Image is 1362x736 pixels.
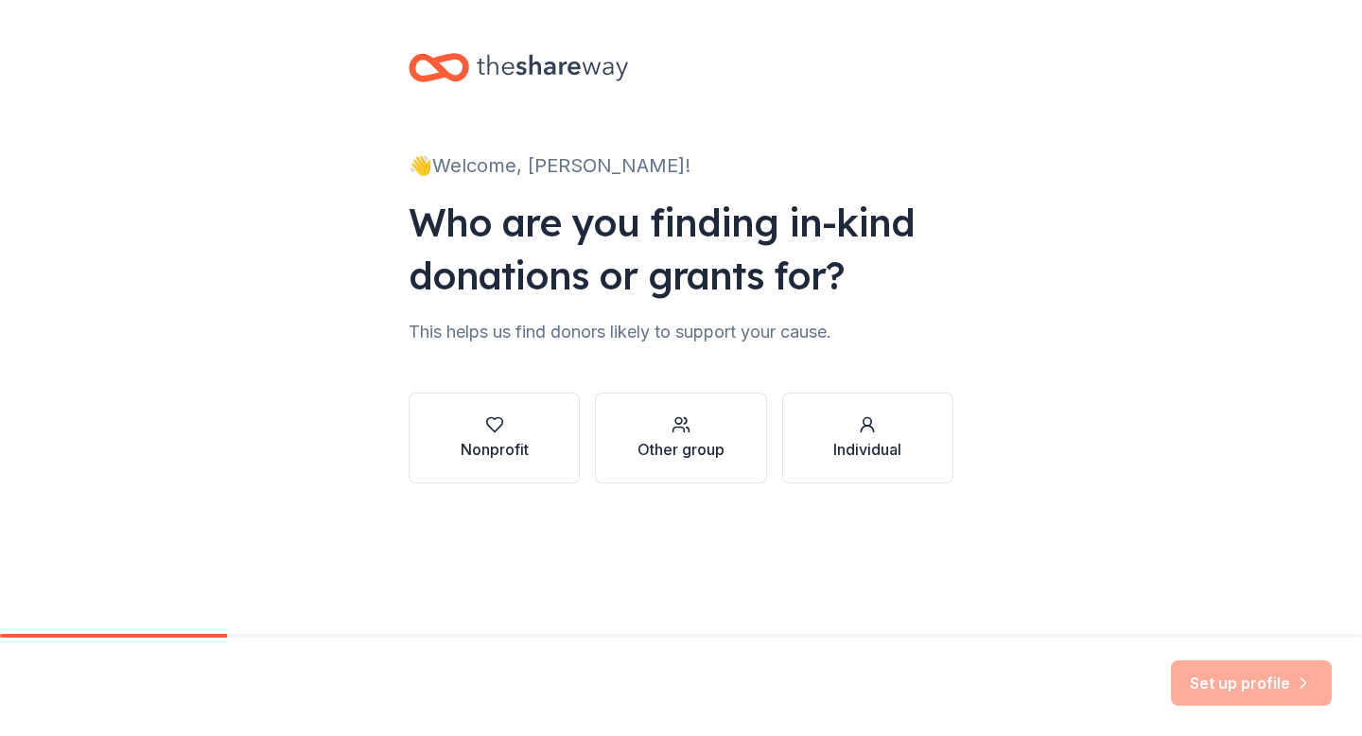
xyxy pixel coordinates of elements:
div: This helps us find donors likely to support your cause. [409,317,953,347]
button: Individual [782,393,953,483]
div: Who are you finding in-kind donations or grants for? [409,196,953,302]
div: Nonprofit [461,438,529,461]
button: Other group [595,393,766,483]
div: Other group [637,438,725,461]
div: Individual [833,438,901,461]
div: 👋 Welcome, [PERSON_NAME]! [409,150,953,181]
button: Nonprofit [409,393,580,483]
